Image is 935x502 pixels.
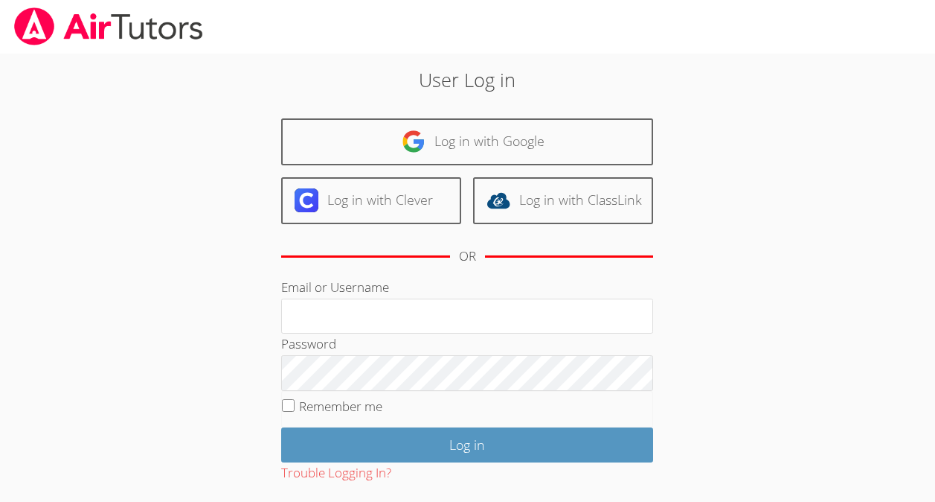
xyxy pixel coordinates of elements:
h2: User Log in [215,66,720,94]
img: clever-logo-6eab21bc6e7a338710f1a6ff85c0baf02591cd810cc4098c63d3a4b26e2feb20.svg [295,188,318,212]
input: Log in [281,428,653,463]
img: airtutors_banner-c4298cdbf04f3fff15de1276eac7730deb9818008684d7c2e4769d2f7ddbe033.png [13,7,205,45]
img: google-logo-50288ca7cdecda66e5e0955fdab243c47b7ad437acaf1139b6f446037453330a.svg [402,130,425,153]
a: Log in with Google [281,118,653,165]
button: Trouble Logging In? [281,463,391,484]
div: OR [459,246,476,267]
a: Log in with ClassLink [473,177,653,224]
label: Password [281,335,336,352]
label: Remember me [299,398,382,415]
img: classlink-logo-d6bb404cc1216ec64c9a2012d9dc4662098be43eaf13dc465df04b49fa7ab582.svg [486,188,510,212]
a: Log in with Clever [281,177,461,224]
label: Email or Username [281,279,389,296]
